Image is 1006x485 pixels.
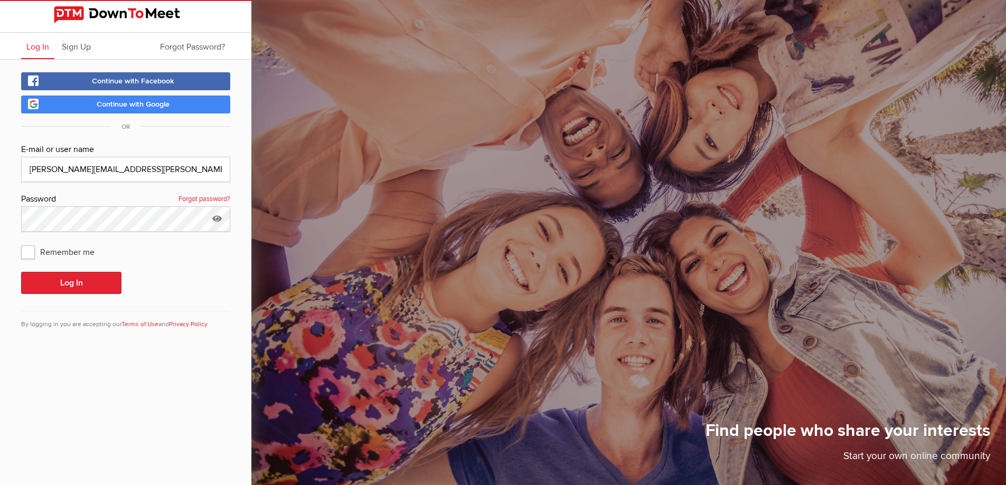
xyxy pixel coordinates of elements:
[21,272,121,294] button: Log In
[155,33,230,59] a: Forgot Password?
[21,242,105,261] span: Remember me
[26,42,49,52] span: Log In
[160,42,225,52] span: Forgot Password?
[21,72,230,90] a: Continue with Facebook
[21,311,230,329] div: By logging in you are accepting our and
[706,449,990,469] p: Start your own online community
[21,193,230,206] div: Password
[169,320,208,328] a: Privacy Policy
[57,33,96,59] a: Sign Up
[21,33,54,59] a: Log In
[21,157,230,182] input: Email@address.com
[21,143,230,157] div: E-mail or user name
[111,123,140,131] span: OR
[62,42,91,52] span: Sign Up
[706,420,990,449] h1: Find people who share your interests
[92,77,174,85] span: Continue with Facebook
[54,6,198,23] img: DownToMeet
[21,96,230,113] a: Continue with Google
[97,100,170,109] span: Continue with Google
[178,193,230,206] a: Forgot password?
[121,320,158,328] a: Terms of Use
